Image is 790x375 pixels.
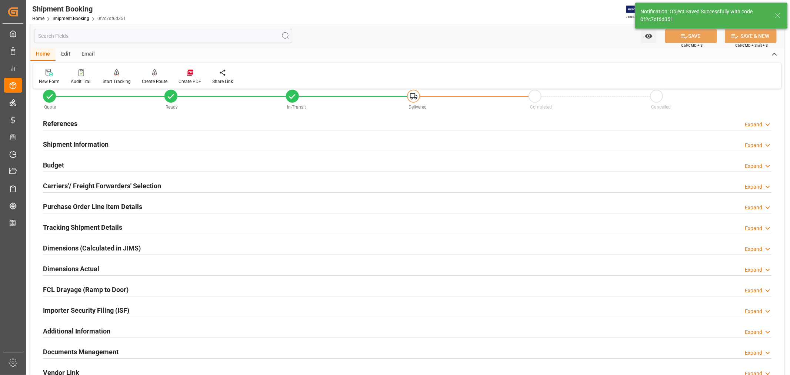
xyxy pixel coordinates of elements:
h2: Tracking Shipment Details [43,222,122,232]
span: Ready [166,104,178,110]
div: Expand [745,121,762,129]
div: Audit Trail [71,78,91,85]
div: Expand [745,328,762,336]
div: Edit [56,48,76,61]
span: Completed [530,104,552,110]
div: Create PDF [179,78,201,85]
h2: Dimensions Actual [43,264,99,274]
div: Expand [745,349,762,357]
a: Home [32,16,44,21]
button: open menu [641,29,656,43]
h2: Documents Management [43,347,119,357]
h2: Importer Security Filing (ISF) [43,305,129,315]
h2: References [43,119,77,129]
button: SAVE [665,29,717,43]
div: Expand [745,183,762,191]
div: Home [30,48,56,61]
span: In-Transit [287,104,306,110]
div: Expand [745,225,762,232]
div: Notification: Object Saved Successfully with code 0f2c7df6d351 [640,8,768,23]
div: New Form [39,78,60,85]
h2: Additional Information [43,326,110,336]
span: Quote [44,104,56,110]
h2: Dimensions (Calculated in JIMS) [43,243,141,253]
div: Share Link [212,78,233,85]
div: Expand [745,142,762,149]
div: Shipment Booking [32,3,126,14]
span: Cancelled [651,104,671,110]
div: Email [76,48,100,61]
a: Shipment Booking [53,16,89,21]
button: SAVE & NEW [725,29,777,43]
span: Delivered [409,104,427,110]
div: Expand [745,162,762,170]
div: Expand [745,308,762,315]
div: Expand [745,266,762,274]
div: Expand [745,204,762,212]
h2: Carriers'/ Freight Forwarders' Selection [43,181,161,191]
img: Exertis%20JAM%20-%20Email%20Logo.jpg_1722504956.jpg [626,6,652,19]
div: Start Tracking [103,78,131,85]
span: Ctrl/CMD + Shift + S [735,43,768,48]
div: Create Route [142,78,167,85]
h2: Purchase Order Line Item Details [43,202,142,212]
input: Search Fields [34,29,292,43]
h2: Budget [43,160,64,170]
h2: FCL Drayage (Ramp to Door) [43,285,129,295]
h2: Shipment Information [43,139,109,149]
div: Expand [745,287,762,295]
div: Expand [745,245,762,253]
span: Ctrl/CMD + S [681,43,703,48]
